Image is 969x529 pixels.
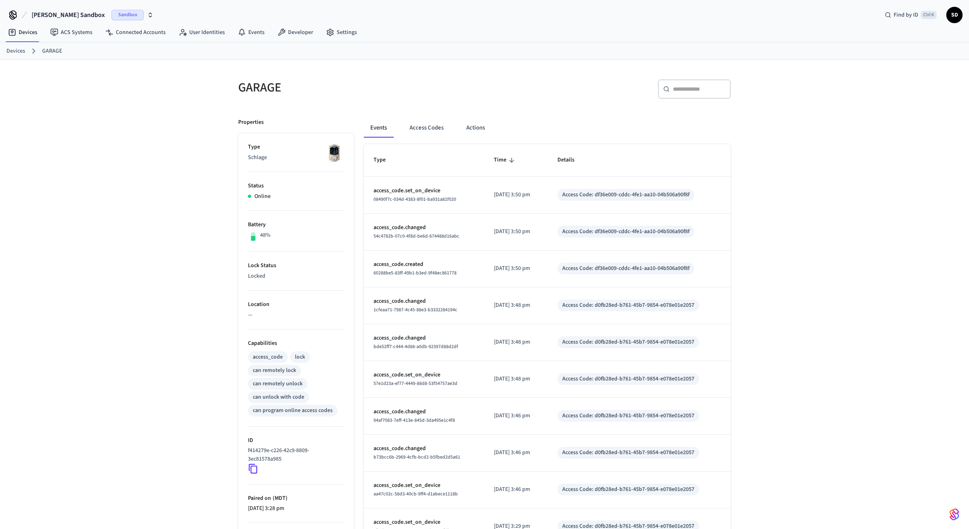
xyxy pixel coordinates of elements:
[562,338,694,346] div: Access Code: d0fb28ed-b761-45b7-9854-e078e01e2057
[494,375,538,383] p: [DATE] 3:48 pm
[253,353,283,361] div: access_code
[374,380,457,387] span: 57e1d23a-ef77-4449-88d8-53f54757ae3d
[374,297,474,306] p: access_code.changed
[2,25,44,40] a: Devices
[374,260,474,269] p: access_code.created
[374,408,474,416] p: access_code.changed
[374,518,474,527] p: access_code.set_on_device
[320,25,363,40] a: Settings
[946,7,963,23] button: SD
[248,436,344,445] p: ID
[494,448,538,457] p: [DATE] 3:46 pm
[6,47,25,55] a: Devices
[374,481,474,490] p: access_code.set_on_device
[494,485,538,494] p: [DATE] 3:46 pm
[254,192,271,201] p: Online
[562,227,689,236] div: Access Code: df36e009-cddc-4fe1-aa10-04b506a90f8f
[42,47,62,55] a: GARAGE
[950,508,959,521] img: SeamLogoGradient.69752ec5.svg
[248,494,344,503] p: Paired on
[44,25,99,40] a: ACS Systems
[231,25,271,40] a: Events
[494,301,538,310] p: [DATE] 3:48 pm
[260,231,271,240] p: 48%
[374,334,474,342] p: access_code.changed
[248,504,344,513] p: [DATE] 3:28 pm
[32,10,105,20] span: [PERSON_NAME] Sandbox
[494,412,538,420] p: [DATE] 3:46 pm
[238,118,264,127] p: Properties
[494,191,538,199] p: [DATE] 3:50 pm
[271,494,288,502] span: ( MDT )
[248,143,344,151] p: Type
[248,182,344,190] p: Status
[494,227,538,236] p: [DATE] 3:50 pm
[253,366,296,375] div: can remotely lock
[374,454,460,461] span: b73bcc6b-2969-4cfb-bcd2-b5fbed2d5a61
[557,154,585,166] span: Details
[374,223,474,232] p: access_code.changed
[374,233,459,240] span: 54c4782b-07c0-4f8d-be6d-674488d16abc
[562,485,694,494] div: Access Code: d0fb28ed-b761-45b7-9854-e078e01e2057
[947,8,962,22] span: SD
[248,272,344,280] p: Locked
[374,371,474,379] p: access_code.set_on_device
[374,154,396,166] span: Type
[364,118,731,138] div: ant example
[271,25,320,40] a: Developer
[374,270,457,276] span: 60288be5-83ff-49b1-b3ed-9f48ec861778
[248,300,344,309] p: Location
[374,306,457,313] span: 1cfeaa71-7987-4c45-88e3-b3332284194c
[562,448,694,457] div: Access Code: d0fb28ed-b761-45b7-9854-e078e01e2057
[460,118,491,138] button: Actions
[364,118,393,138] button: Events
[295,353,305,361] div: lock
[111,10,144,20] span: Sandbox
[374,444,474,453] p: access_code.changed
[562,264,689,273] div: Access Code: df36e009-cddc-4fe1-aa10-04b506a90f8f
[248,261,344,270] p: Lock Status
[253,406,333,415] div: can program online access codes
[248,221,344,229] p: Battery
[248,446,341,463] p: f414279e-c226-42c9-8809-3ec81578a985
[562,412,694,420] div: Access Code: d0fb28ed-b761-45b7-9854-e078e01e2057
[253,380,303,388] div: can remotely unlock
[374,187,474,195] p: access_code.set_on_device
[562,375,694,383] div: Access Code: d0fb28ed-b761-45b7-9854-e078e01e2057
[494,154,517,166] span: Time
[921,11,937,19] span: Ctrl K
[374,417,455,424] span: 94af7083-7eff-413e-845d-3da495e1c4f8
[878,8,943,22] div: Find by IDCtrl K
[494,264,538,273] p: [DATE] 3:50 pm
[562,191,689,199] div: Access Code: df36e009-cddc-4fe1-aa10-04b506a90f8f
[324,143,344,163] img: Schlage Sense Smart Deadbolt with Camelot Trim, Front
[248,311,344,319] p: —
[248,339,344,348] p: Capabilities
[99,25,172,40] a: Connected Accounts
[374,343,458,350] span: bde52ff7-c444-4d88-a0db-92397d88d2df
[494,338,538,346] p: [DATE] 3:48 pm
[248,153,344,162] p: Schlage
[253,393,304,402] div: can unlock with code
[172,25,231,40] a: User Identities
[374,196,456,203] span: 08490f7c-034d-4383-8f01-ba931a81f020
[403,118,450,138] button: Access Codes
[894,11,918,19] span: Find by ID
[238,79,480,96] h5: GARAGE
[374,491,458,497] span: aa47c02c-58d3-40cb-9ff4-d1abece1118b
[562,301,694,310] div: Access Code: d0fb28ed-b761-45b7-9854-e078e01e2057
